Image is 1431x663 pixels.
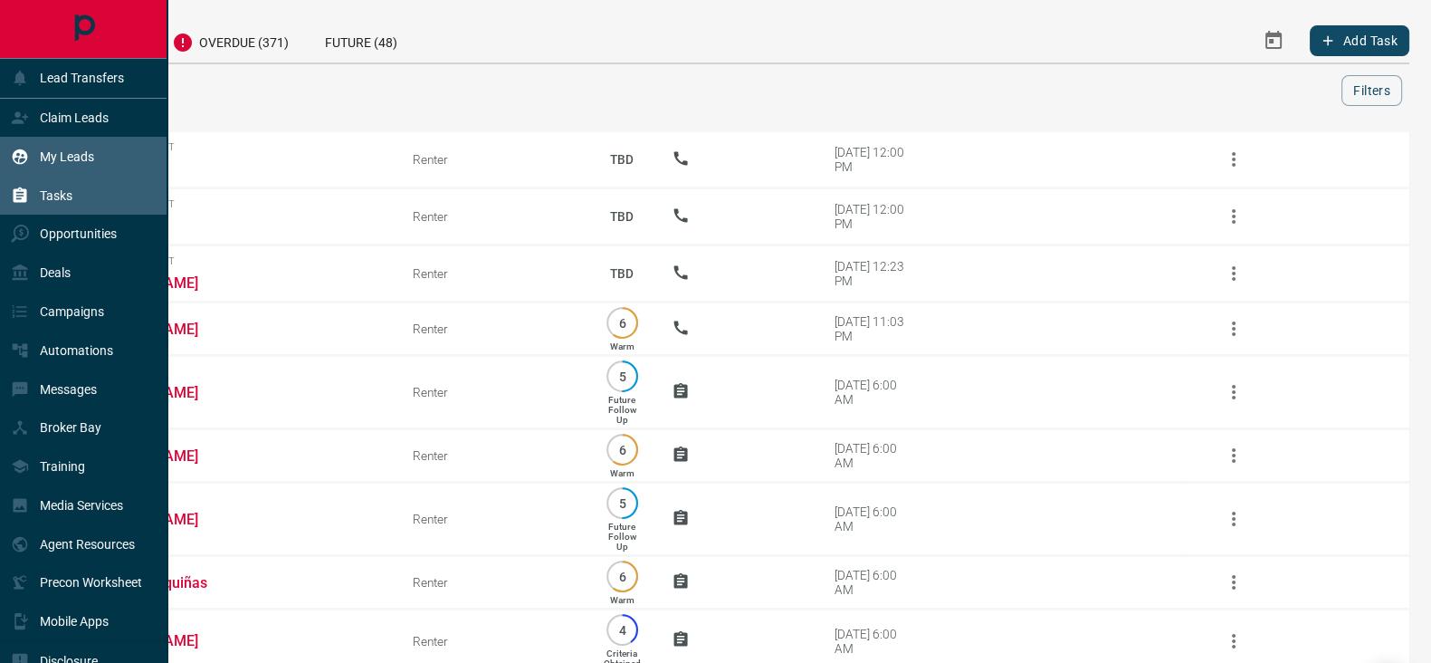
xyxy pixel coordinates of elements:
[413,575,572,590] div: Renter
[89,141,386,153] span: Viewing Request
[615,496,629,510] p: 5
[1310,25,1409,56] button: Add Task
[89,255,386,267] span: Viewing Request
[615,623,629,637] p: 4
[610,595,634,605] p: Warm
[413,152,572,167] div: Renter
[599,192,644,241] p: TBD
[1341,75,1402,106] button: Filters
[599,249,644,298] p: TBD
[413,634,572,649] div: Renter
[608,522,636,552] p: Future Follow Up
[608,395,636,425] p: Future Follow Up
[615,370,629,383] p: 5
[413,266,572,281] div: Renter
[599,135,644,184] p: TBD
[834,568,911,597] div: [DATE] 6:00 AM
[413,448,572,463] div: Renter
[1252,19,1295,62] button: Select Date Range
[154,18,307,62] div: Overdue (371)
[834,627,911,656] div: [DATE] 6:00 AM
[413,385,572,399] div: Renter
[89,198,386,210] span: Viewing Request
[307,18,415,62] div: Future (48)
[834,378,911,407] div: [DATE] 6:00 AM
[610,341,634,351] p: Warm
[615,443,629,456] p: 6
[413,209,572,224] div: Renter
[413,322,572,336] div: Renter
[615,316,629,330] p: 6
[834,504,911,533] div: [DATE] 6:00 AM
[834,202,911,231] div: [DATE] 12:00 PM
[615,570,629,583] p: 6
[610,468,634,478] p: Warm
[413,512,572,526] div: Renter
[834,259,911,288] div: [DATE] 12:23 PM
[834,314,911,343] div: [DATE] 11:03 PM
[834,145,911,174] div: [DATE] 12:00 PM
[834,441,911,470] div: [DATE] 6:00 AM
